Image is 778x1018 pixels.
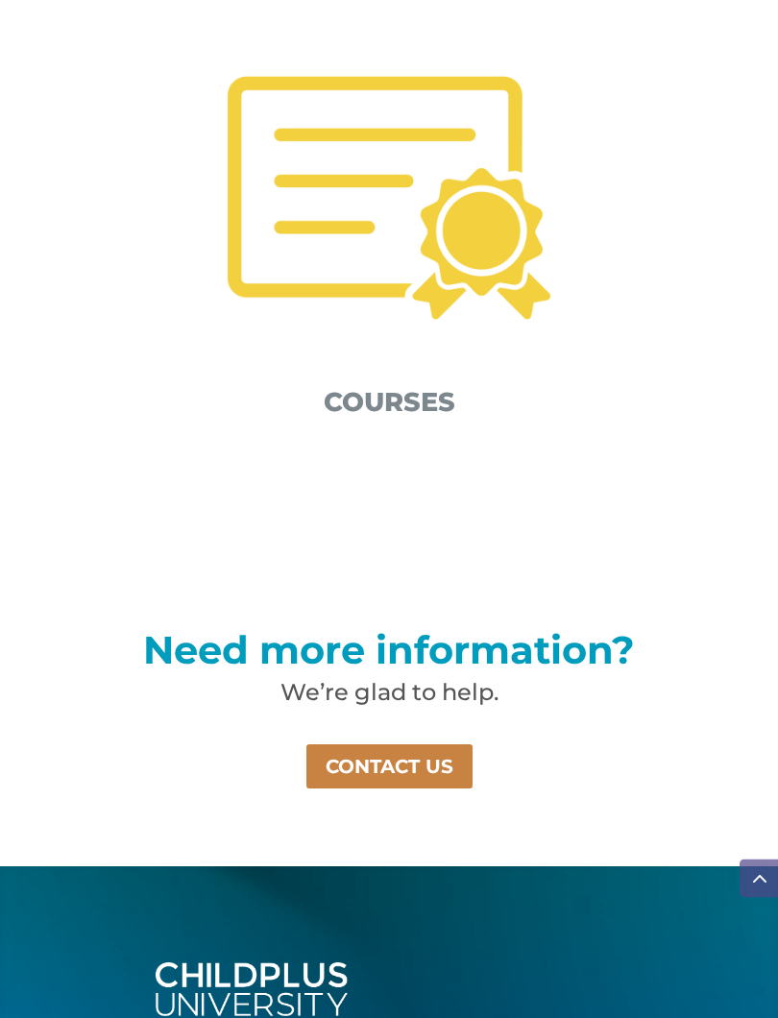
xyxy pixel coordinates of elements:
[324,387,455,419] span: COURSES
[78,632,700,680] h2: Need more information?
[304,743,474,791] a: CONTACT US
[191,1,588,398] img: Certifications
[78,682,700,715] h2: We’re glad to help.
